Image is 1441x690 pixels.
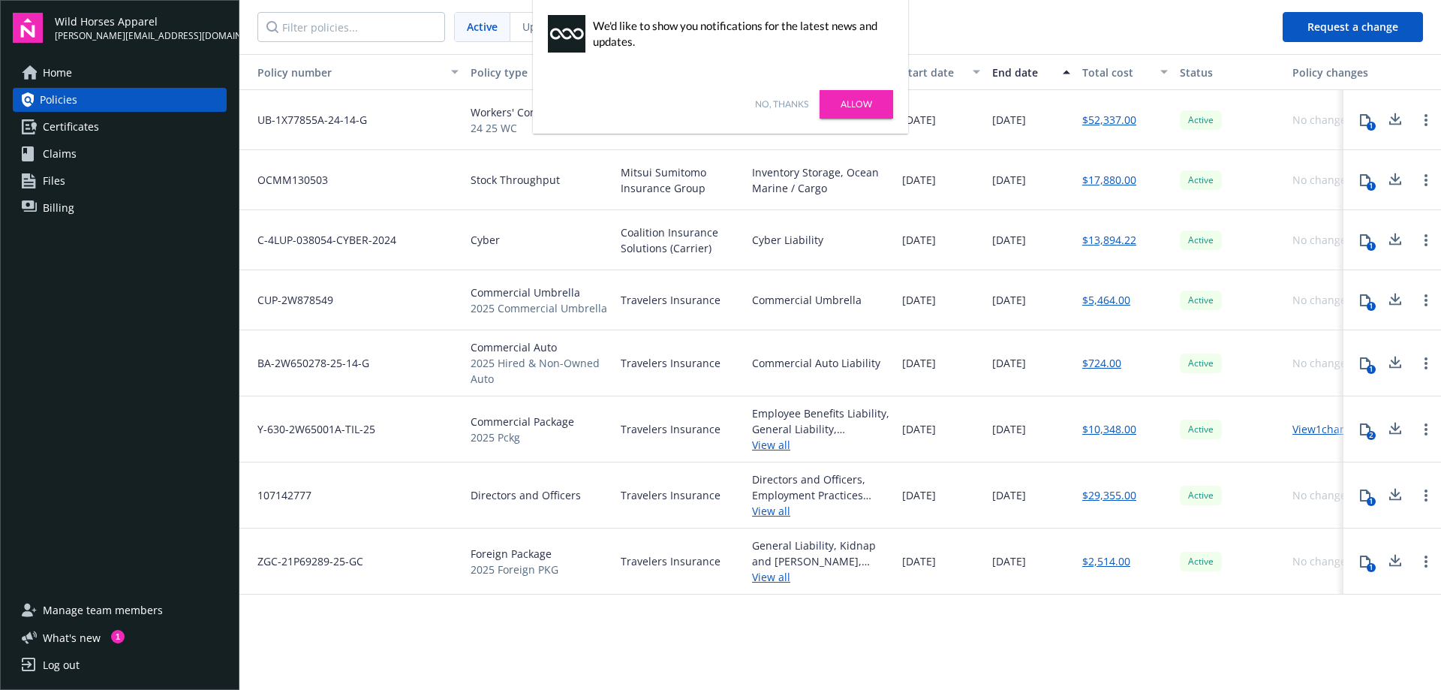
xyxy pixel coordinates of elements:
[471,65,592,80] div: Policy type
[1292,487,1352,503] div: No changes
[13,61,227,85] a: Home
[752,472,890,503] div: Directors and Officers, Employment Practices Liability, Kidnap and [PERSON_NAME], Crime, Fiduciar...
[467,19,498,35] span: Active
[1180,65,1280,80] div: Status
[1174,54,1286,90] button: Status
[1076,54,1174,90] button: Total cost
[257,12,445,42] input: Filter policies...
[13,630,125,646] button: What's new1
[471,355,609,387] span: 2025 Hired & Non-Owned Auto
[1350,481,1380,511] button: 1
[1292,232,1352,248] div: No changes
[992,112,1026,128] span: [DATE]
[1292,112,1352,128] div: No changes
[1292,172,1352,188] div: No changes
[13,88,227,112] a: Policies
[992,355,1026,371] span: [DATE]
[1350,285,1380,315] button: 1
[1292,422,1364,436] a: View 1 changes
[43,115,99,139] span: Certificates
[902,172,936,188] span: [DATE]
[55,29,227,43] span: [PERSON_NAME][EMAIL_ADDRESS][DOMAIN_NAME]
[1286,54,1380,90] button: Policy changes
[992,487,1026,503] span: [DATE]
[902,487,936,503] span: [DATE]
[245,421,375,437] span: Y-630-2W65001A-TIL-25
[1186,294,1216,307] span: Active
[245,65,442,80] div: Toggle SortBy
[471,120,590,136] span: 24 25 WC
[1417,553,1435,571] a: Open options
[1367,242,1376,251] div: 1
[992,172,1026,188] span: [DATE]
[1367,122,1376,131] div: 1
[992,65,1054,80] div: End date
[902,292,936,308] span: [DATE]
[1292,553,1352,569] div: No changes
[245,232,396,248] span: C-4LUP-038054-CYBER-2024
[1082,112,1136,128] a: $52,337.00
[471,172,560,188] span: Stock Throughput
[621,224,740,256] span: Coalition Insurance Solutions (Carrier)
[1350,225,1380,255] button: 1
[621,292,720,308] span: Travelers Insurance
[13,196,227,220] a: Billing
[245,553,363,569] span: ZGC-21P69289-25-GC
[245,65,442,80] div: Policy number
[752,437,890,453] a: View all
[1186,173,1216,187] span: Active
[55,13,227,43] button: Wild Horses Apparel[PERSON_NAME][EMAIL_ADDRESS][DOMAIN_NAME]
[43,653,80,677] div: Log out
[13,169,227,193] a: Files
[1082,232,1136,248] a: $13,894.22
[471,546,558,562] span: Foreign Package
[43,61,72,85] span: Home
[1082,553,1130,569] a: $2,514.00
[1082,292,1130,308] a: $5,464.00
[1186,113,1216,127] span: Active
[245,487,311,503] span: 107142777
[1350,414,1380,444] button: 2
[752,405,890,437] div: Employee Benefits Liability, General Liability, Commercial Property
[1292,65,1374,80] div: Policy changes
[1417,291,1435,309] a: Open options
[752,292,862,308] div: Commercial Umbrella
[465,54,615,90] button: Policy type
[621,421,720,437] span: Travelers Insurance
[1292,292,1352,308] div: No changes
[55,14,227,29] span: Wild Horses Apparel
[992,292,1026,308] span: [DATE]
[40,88,77,112] span: Policies
[471,429,574,445] span: 2025 Pckg
[752,538,890,569] div: General Liability, Kidnap and [PERSON_NAME], Foreign Voluntary Workers Compensation, Commercial A...
[471,487,581,503] span: Directors and Officers
[245,355,369,371] span: BA-2W650278-25-14-G
[1367,182,1376,191] div: 1
[43,142,77,166] span: Claims
[1417,171,1435,189] a: Open options
[902,232,936,248] span: [DATE]
[752,503,890,519] a: View all
[1186,489,1216,502] span: Active
[752,355,880,371] div: Commercial Auto Liability
[1350,547,1380,577] button: 1
[43,630,101,646] span: What ' s new
[245,112,367,128] span: UB-1X77855A-24-14-G
[986,54,1076,90] button: End date
[1082,65,1151,80] div: Total cost
[1283,12,1423,42] button: Request a change
[522,19,573,35] span: Upcoming
[13,142,227,166] a: Claims
[1186,234,1216,247] span: Active
[992,553,1026,569] span: [DATE]
[1367,497,1376,506] div: 1
[1350,165,1380,195] button: 1
[621,487,720,503] span: Travelers Insurance
[902,65,964,80] div: Start date
[13,115,227,139] a: Certificates
[1367,431,1376,440] div: 2
[471,562,558,577] span: 2025 Foreign PKG
[1350,348,1380,378] button: 1
[1417,420,1435,438] a: Open options
[1186,555,1216,568] span: Active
